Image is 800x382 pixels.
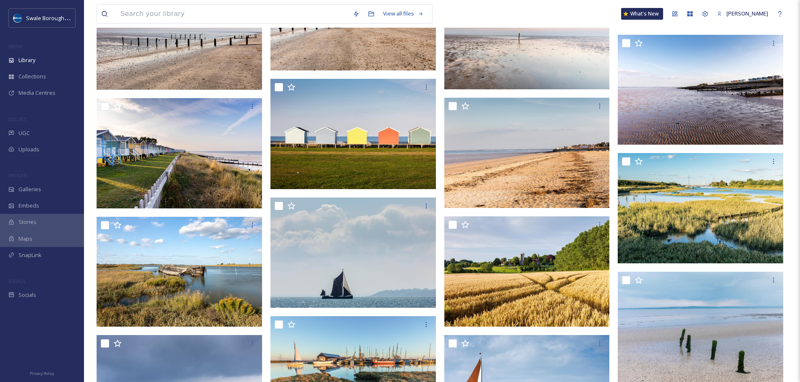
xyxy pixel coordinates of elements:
a: Privacy Policy [30,368,54,378]
span: Stories [18,218,37,226]
span: [PERSON_NAME] [727,10,768,17]
img: _K4_8627-2-_3000.jpg [270,197,436,308]
span: MEDIA [8,43,23,49]
span: Library [18,56,35,64]
a: [PERSON_NAME] [713,5,772,22]
img: _DS_9208-_3000.jpg [97,98,262,208]
img: _K4_0905-_3000.jpg [618,272,783,382]
span: Galleries [18,185,41,193]
span: COLLECT [8,116,26,122]
span: Collections [18,73,46,81]
span: Embeds [18,202,39,210]
span: Uploads [18,146,39,153]
span: Socials [18,291,36,299]
img: _DS_9212-_3000.jpg [618,35,783,145]
img: Swale-Borough-Council-default-social-image.png [13,14,22,22]
img: _DS_9221-_3000.jpg [444,98,610,208]
a: What's New [621,8,663,20]
img: _DS_9194-_3000.jpg [270,79,436,189]
img: _DS_5673-_3000.jpg [444,216,610,327]
span: UGC [18,129,30,137]
span: Privacy Policy [30,371,54,376]
span: Maps [18,235,32,243]
span: SnapLink [18,251,42,259]
span: WIDGETS [8,172,28,179]
a: View all files [379,5,428,22]
span: Swale Borough Council [26,14,84,22]
img: _K4_7351-_3000.jpg [618,153,783,263]
input: Search your library [116,5,349,23]
span: Media Centres [18,89,55,97]
span: SOCIALS [8,278,25,284]
img: _K4_7248-_3000.jpg [97,217,262,327]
